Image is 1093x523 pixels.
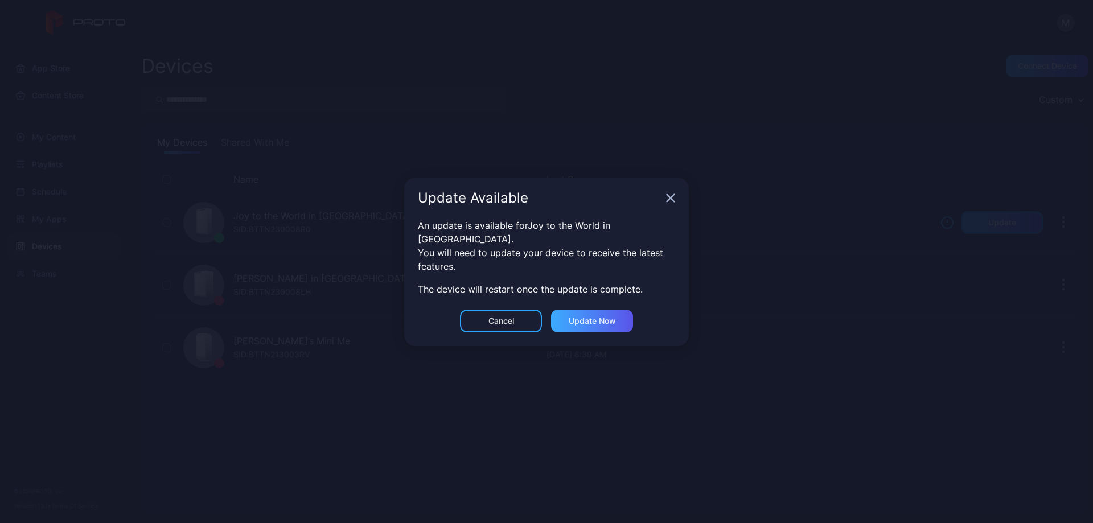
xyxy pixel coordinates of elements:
[418,219,675,246] div: An update is available for Joy to the World in [GEOGRAPHIC_DATA] .
[569,316,616,326] div: Update now
[418,246,675,273] div: You will need to update your device to receive the latest features.
[418,191,661,205] div: Update Available
[418,282,675,296] div: The device will restart once the update is complete.
[488,316,514,326] div: Cancel
[460,310,542,332] button: Cancel
[551,310,633,332] button: Update now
